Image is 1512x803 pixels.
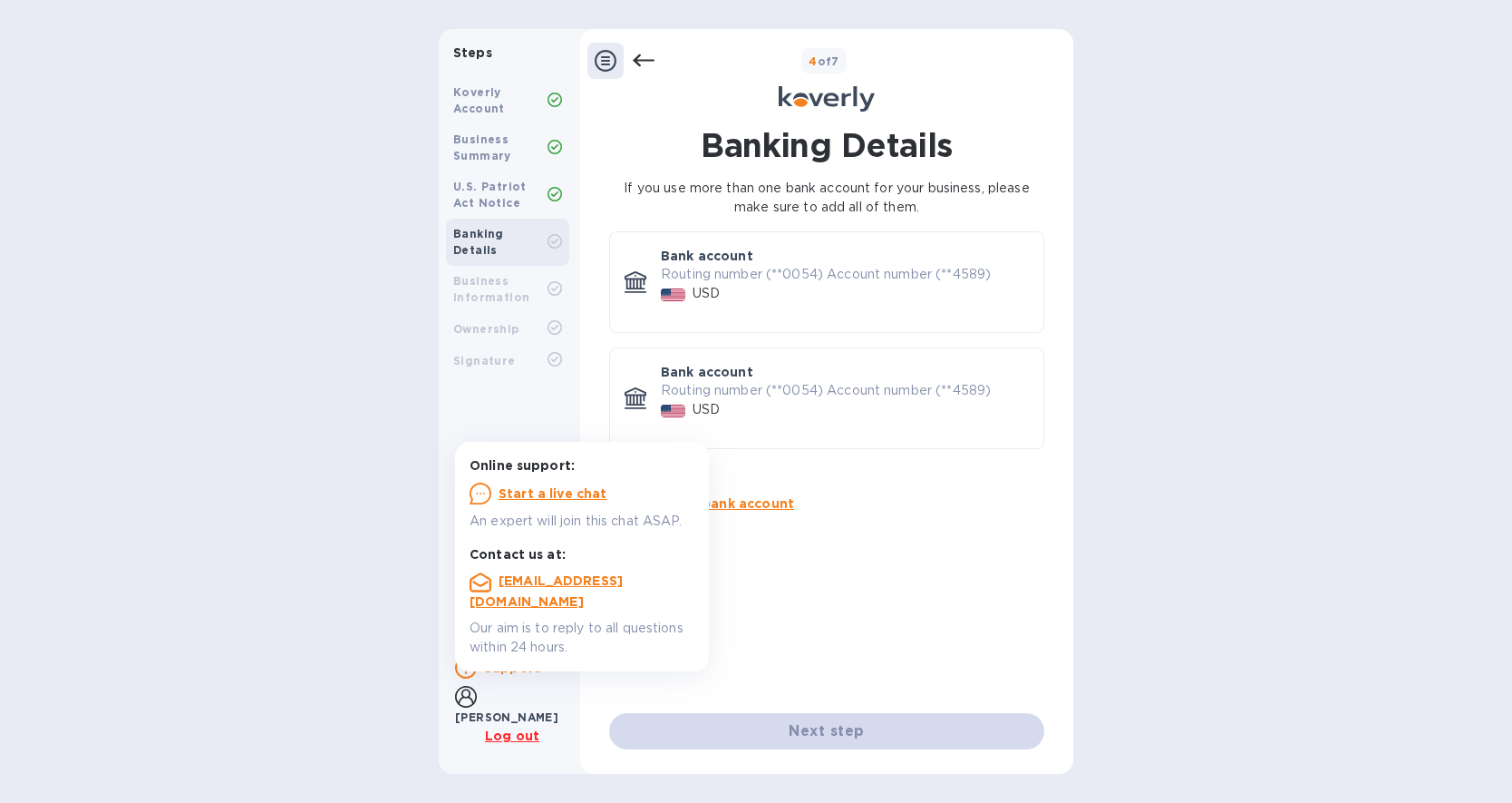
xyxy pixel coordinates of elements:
b: Signature [453,354,516,367]
img: USD [661,289,685,301]
b: Contact us at: [470,547,566,562]
span: 4 [809,54,817,68]
b: of 7 [809,54,839,68]
p: Routing number (**0054) Account number (**4589) [661,265,1029,284]
p: An expert will join this chat ASAP. [470,512,694,531]
b: Koverly Account [453,85,505,115]
u: Add new bank account [638,496,794,511]
b: [PERSON_NAME] [455,710,558,724]
p: Bank account [661,363,753,381]
b: Business Summary [453,132,511,162]
b: Business Information [453,274,529,304]
p: USD [693,284,720,303]
p: Bank account [661,247,753,265]
b: U.S. Patriot Act Notice [453,180,527,210]
a: [EMAIL_ADDRESS][DOMAIN_NAME] [470,573,623,609]
u: Log out [485,729,539,743]
b: Ownership [453,322,519,336]
p: Routing number (**0054) Account number (**4589) [661,381,1029,400]
b: Online support: [470,458,575,473]
p: Our aim is to reply to all questions within 24 hours. [470,619,694,657]
p: If you use more than one bank account for your business, please make sure to add all of them. [609,179,1044,217]
u: Start a live chat [499,486,607,501]
img: USD [661,405,685,417]
b: Banking Details [453,227,504,257]
h1: Banking Details [609,126,1044,164]
b: Steps [453,45,492,60]
p: USD [693,400,720,419]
